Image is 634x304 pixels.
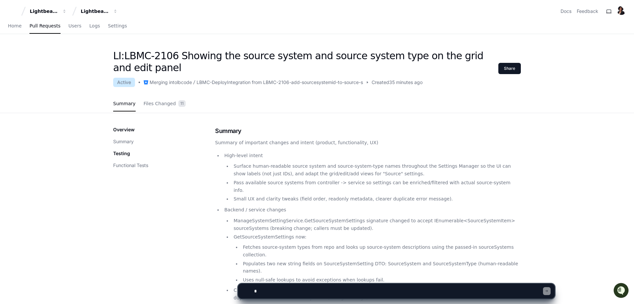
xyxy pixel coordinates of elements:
button: Start new chat [113,51,120,59]
iframe: Open customer support [613,282,631,300]
button: Feedback [577,8,598,15]
li: GetSourceSystemSettings now: [232,233,521,284]
li: ClientMasterService.AddSourceSystemSetting: only message text changed for duplicate error — now e... [232,286,521,302]
div: We're available if you need us! [23,56,84,61]
span: 35 minutes ago [389,79,423,86]
div: lbcode [177,79,192,86]
span: Settings [108,24,127,28]
p: High-level intent [224,152,521,159]
button: Lightbeam Health [27,5,69,17]
button: Summary [113,138,134,145]
span: Pylon [66,69,80,74]
img: PlayerZero [7,7,20,20]
a: Users [68,19,81,34]
div: Merging into [150,79,177,86]
h1: Summary [215,126,521,136]
h1: LI:LBMC-2106 Showing the source system and source system type on the grid and edit panel [113,50,498,74]
a: Logs [89,19,100,34]
button: Functional Tests [113,162,148,169]
a: Settings [108,19,127,34]
div: LBMC-DeployIntegration from LBMC-2106-add-sourcesystemid-to-source-s [197,79,363,86]
span: Home [8,24,22,28]
a: Pull Requests [29,19,60,34]
li: Populates two new string fields on SourceSystemSetting DTO: SourceSystem and SourceSystemType (hu... [241,260,521,275]
p: Overview [113,126,135,133]
li: Uses null-safe lookups to avoid exceptions when lookups fail. [241,276,521,284]
p: Backend / service changes [224,206,521,214]
span: Created [372,79,389,86]
a: Powered byPylon [47,69,80,74]
span: Logs [89,24,100,28]
a: Docs [561,8,571,15]
img: 1756235613930-3d25f9e4-fa56-45dd-b3ad-e072dfbd1548 [7,49,19,61]
span: Users [68,24,81,28]
img: 165823047 [617,6,626,15]
a: Home [8,19,22,34]
li: Surface human-readable source system and source-system-type names throughout the Settings Manager... [232,162,521,178]
span: Summary [113,102,136,106]
li: Small UX and clarity tweaks (field order, readonly metadata, clearer duplicate error message). [232,195,521,203]
li: Pass available source systems from controller -> service so settings can be enriched/filtered wit... [232,179,521,194]
span: Files Changed [144,102,176,106]
button: Share [498,63,521,74]
li: ManageSystemSettingService.GetSourceSystemSettings signature changed to accept IEnumerable<Source... [232,217,521,232]
li: Fetches source-system types from repo and looks up source-system descriptions using the passed-in... [241,243,521,259]
span: Pull Requests [29,24,60,28]
p: Summary of important changes and intent (product, functionality, UX) [215,139,521,147]
button: Lightbeam Health Solutions [78,5,120,17]
div: Start new chat [23,49,109,56]
p: Testing [113,150,130,157]
div: Active [113,78,135,87]
div: Lightbeam Health [30,8,58,15]
div: Lightbeam Health Solutions [81,8,109,15]
div: Welcome [7,26,120,37]
span: 11 [178,100,186,107]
